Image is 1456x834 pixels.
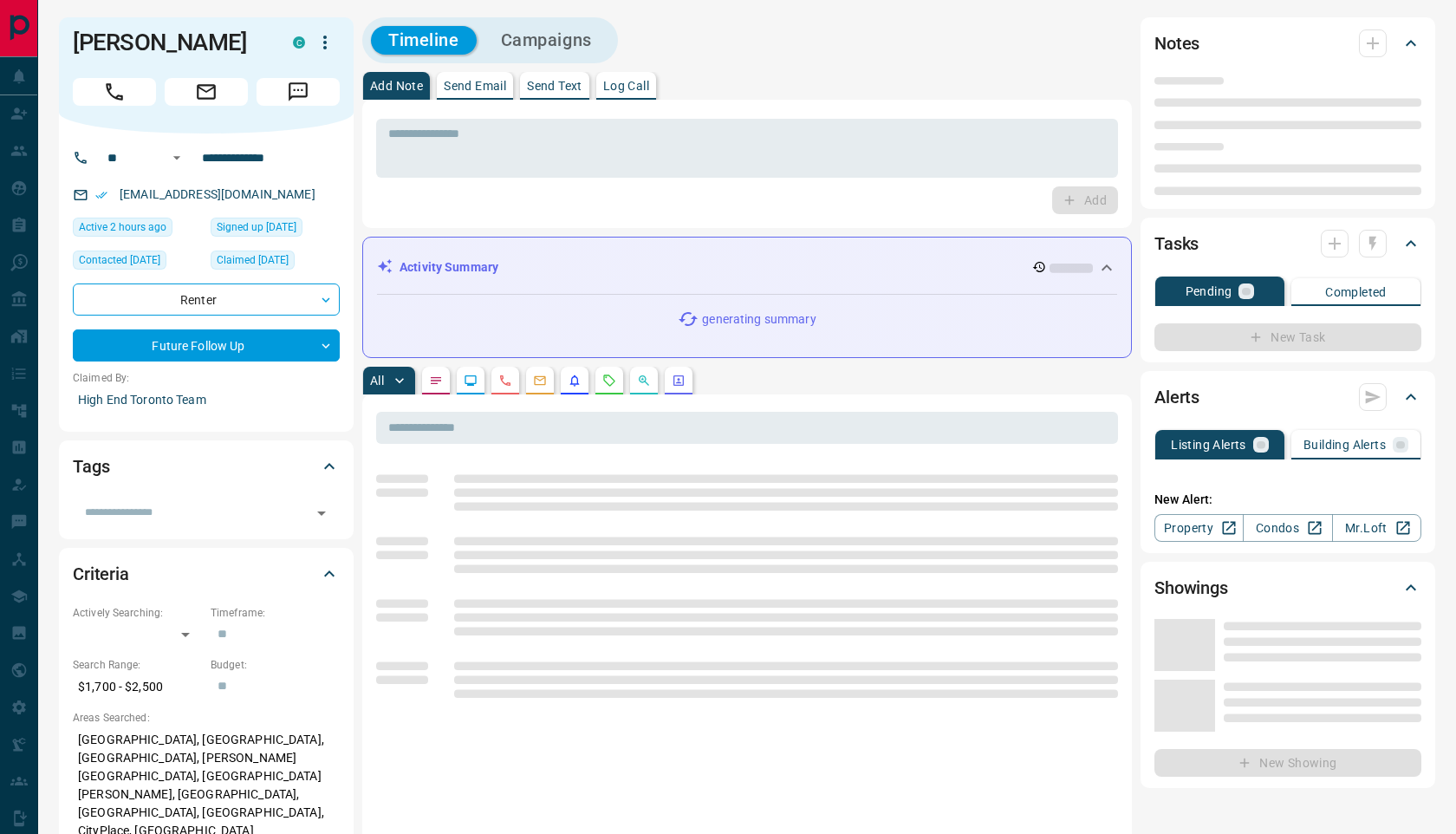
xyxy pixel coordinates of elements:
[73,560,129,588] h2: Criteria
[73,283,340,316] div: Renter
[217,218,296,236] span: Signed up [DATE]
[1171,439,1246,451] p: Listing Alerts
[702,310,816,329] p: generating summary
[1332,514,1421,542] a: Mr.Loft
[73,329,340,362] div: Future Follow Up
[165,78,248,106] span: Email
[120,187,315,201] a: [EMAIL_ADDRESS][DOMAIN_NAME]
[211,251,340,275] div: Mon Aug 11 2025
[1186,285,1232,297] p: Pending
[73,386,340,414] p: High End Toronto Team
[1154,23,1421,64] div: Notes
[79,251,160,269] span: Contacted [DATE]
[1325,286,1387,298] p: Completed
[1154,514,1244,542] a: Property
[444,80,506,92] p: Send Email
[73,29,267,56] h1: [PERSON_NAME]
[533,374,547,388] svg: Emails
[400,258,498,277] p: Activity Summary
[166,147,187,168] button: Open
[603,80,649,92] p: Log Call
[293,36,305,49] div: condos.ca
[73,673,202,701] p: $1,700 - $2,500
[1154,383,1199,411] h2: Alerts
[568,374,582,388] svg: Listing Alerts
[211,605,340,621] p: Timeframe:
[211,657,340,673] p: Budget:
[370,80,423,92] p: Add Note
[370,375,384,387] p: All
[211,218,340,242] div: Mon Aug 11 2025
[73,370,340,386] p: Claimed By:
[498,374,512,388] svg: Calls
[73,251,202,275] div: Mon Aug 11 2025
[217,251,289,269] span: Claimed [DATE]
[1243,514,1332,542] a: Condos
[73,710,340,726] p: Areas Searched:
[73,453,109,480] h2: Tags
[602,374,616,388] svg: Requests
[73,78,156,106] span: Call
[1154,230,1199,257] h2: Tasks
[464,374,478,388] svg: Lead Browsing Activity
[672,374,686,388] svg: Agent Actions
[1154,29,1199,57] h2: Notes
[637,374,651,388] svg: Opportunities
[73,218,202,242] div: Fri Aug 15 2025
[73,553,340,595] div: Criteria
[73,446,340,487] div: Tags
[73,657,202,673] p: Search Range:
[371,26,477,55] button: Timeline
[79,218,166,236] span: Active 2 hours ago
[377,251,1117,283] div: Activity Summary
[1154,574,1228,602] h2: Showings
[1154,223,1421,264] div: Tasks
[429,374,443,388] svg: Notes
[1303,439,1386,451] p: Building Alerts
[309,501,334,525] button: Open
[1154,567,1421,609] div: Showings
[527,80,582,92] p: Send Text
[484,26,609,55] button: Campaigns
[73,605,202,621] p: Actively Searching:
[1154,491,1421,509] p: New Alert:
[1154,376,1421,418] div: Alerts
[95,189,107,201] svg: Email Verified
[257,78,340,106] span: Message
